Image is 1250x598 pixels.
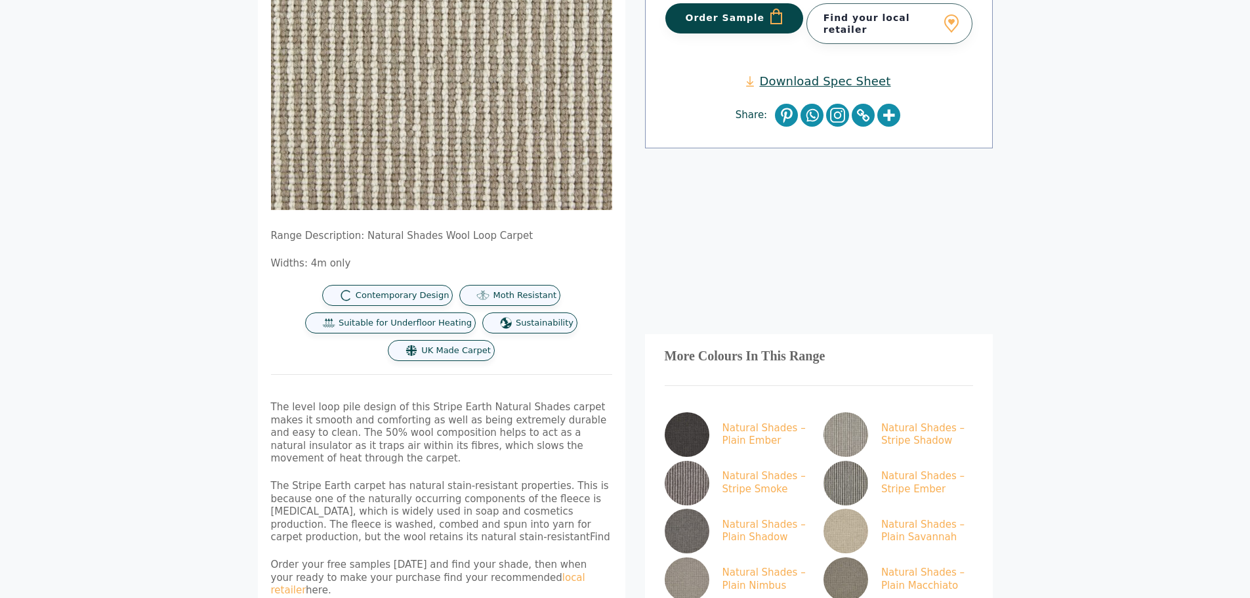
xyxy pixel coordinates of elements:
[665,412,809,457] a: Natural Shades – Plain Ember
[421,345,490,356] span: UK Made Carpet
[665,461,709,505] img: dark and light grey stripe
[665,461,809,505] a: Natural Shades – Stripe Smoke
[746,74,890,89] a: Download Spec Sheet
[823,412,868,457] img: mid grey & cream stripe
[852,104,875,127] a: Copy Link
[775,104,798,127] a: Pinterest
[823,509,968,553] a: Natural Shades – Plain Savannah
[823,412,968,457] a: Natural Shades – Stripe Shadow
[823,461,868,505] img: Cream & Grey Stripe
[339,318,472,329] span: Suitable for Underfloor Heating
[493,290,556,301] span: Moth Resistant
[823,509,868,553] img: Plain sandy tone
[271,230,612,243] p: Range Description: Natural Shades Wool Loop Carpet
[877,104,900,127] a: More
[665,3,804,33] button: Order Sample
[271,401,607,464] span: The level loop pile design of this Stripe Earth Natural Shades carpet makes it smooth and comfort...
[736,109,774,122] span: Share:
[271,257,612,270] p: Widths: 4m only
[590,531,610,543] span: Find
[801,104,823,127] a: Whatsapp
[665,509,709,553] img: Plain Shadow Dark Grey
[271,572,585,597] a: local retailer
[356,290,449,301] span: Contemporary Design
[826,104,849,127] a: Instagram
[665,412,709,457] img: smokey grey tone
[271,480,609,543] span: The Stripe Earth carpet has natural stain-resistant properties. This is because one of the natura...
[806,3,972,44] a: Find your local retailer
[665,354,973,359] h3: More Colours In This Range
[516,318,573,329] span: Sustainability
[271,559,587,596] span: Order your free samples [DATE] and find your shade, then when your ready to make your purchase fi...
[823,461,968,505] a: Natural Shades – Stripe Ember
[665,509,809,553] a: Natural Shades – Plain Shadow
